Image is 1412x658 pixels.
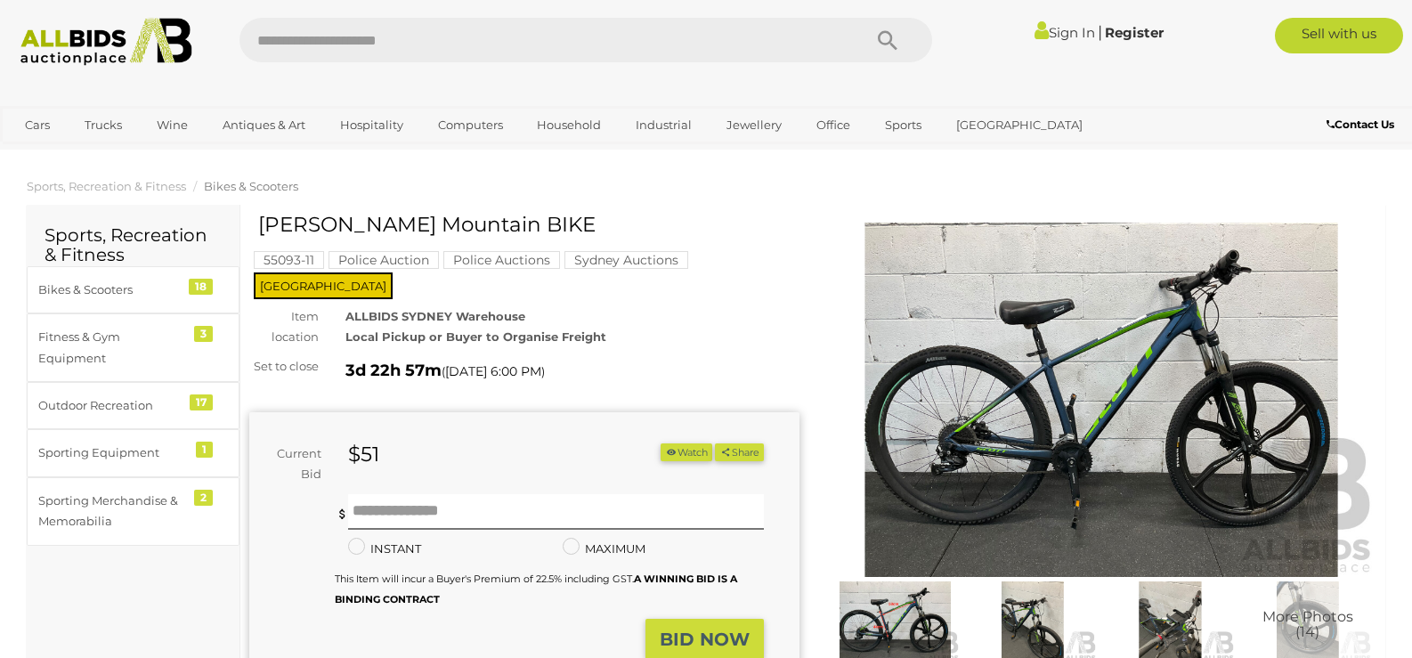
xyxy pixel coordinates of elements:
strong: Local Pickup or Buyer to Organise Freight [345,329,606,344]
button: Share [715,443,764,462]
a: Police Auctions [443,253,560,267]
a: Sell with us [1275,18,1403,53]
a: Sports [873,110,933,140]
strong: $51 [348,442,379,467]
h2: Sports, Recreation & Fitness [45,225,222,264]
a: Sporting Equipment 1 [27,429,239,476]
strong: 3d 22h 57m [345,361,442,380]
a: Trucks [73,110,134,140]
a: Bikes & Scooters 18 [27,266,239,313]
img: Allbids.com.au [11,18,202,66]
a: [GEOGRAPHIC_DATA] [945,110,1094,140]
div: Outdoor Recreation [38,395,185,416]
button: Watch [661,443,712,462]
a: Contact Us [1327,115,1399,134]
a: Sign In [1035,24,1095,41]
b: Contact Us [1327,118,1394,131]
label: MAXIMUM [563,539,645,559]
a: Industrial [624,110,703,140]
div: 3 [194,326,213,342]
a: Wine [145,110,199,140]
a: Sydney Auctions [564,253,688,267]
div: Sporting Equipment [38,443,185,463]
a: Household [525,110,613,140]
div: Set to close [236,356,332,377]
span: [GEOGRAPHIC_DATA] [254,272,393,299]
div: Current Bid [249,443,335,485]
span: More Photos (14) [1262,609,1353,640]
span: | [1098,22,1102,42]
a: 55093-11 [254,253,324,267]
div: Fitness & Gym Equipment [38,327,185,369]
a: Jewellery [715,110,793,140]
a: Register [1105,24,1164,41]
small: This Item will incur a Buyer's Premium of 22.5% including GST. [335,573,737,605]
div: 2 [194,490,213,506]
div: 18 [189,279,213,295]
a: Sports, Recreation & Fitness [27,179,186,193]
a: Hospitality [329,110,415,140]
label: INSTANT [348,539,421,559]
span: ( ) [442,364,545,378]
a: Office [805,110,862,140]
a: Bikes & Scooters [204,179,298,193]
mark: Sydney Auctions [564,251,688,269]
img: SCOTT Mountain BIKE [826,223,1376,577]
button: Search [843,18,932,62]
mark: 55093-11 [254,251,324,269]
span: [DATE] 6:00 PM [445,363,541,379]
mark: Police Auction [329,251,439,269]
a: Antiques & Art [211,110,317,140]
a: Sporting Merchandise & Memorabilia 2 [27,477,239,546]
div: Bikes & Scooters [38,280,185,300]
a: Fitness & Gym Equipment 3 [27,313,239,382]
div: Sporting Merchandise & Memorabilia [38,491,185,532]
a: Computers [426,110,515,140]
strong: ALLBIDS SYDNEY Warehouse [345,309,525,323]
a: Outdoor Recreation 17 [27,382,239,429]
mark: Police Auctions [443,251,560,269]
h1: [PERSON_NAME] Mountain BIKE [258,214,795,236]
div: 1 [196,442,213,458]
a: Police Auction [329,253,439,267]
strong: BID NOW [660,629,750,650]
li: Watch this item [661,443,712,462]
div: Item location [236,306,332,348]
div: 17 [190,394,213,410]
a: Cars [13,110,61,140]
